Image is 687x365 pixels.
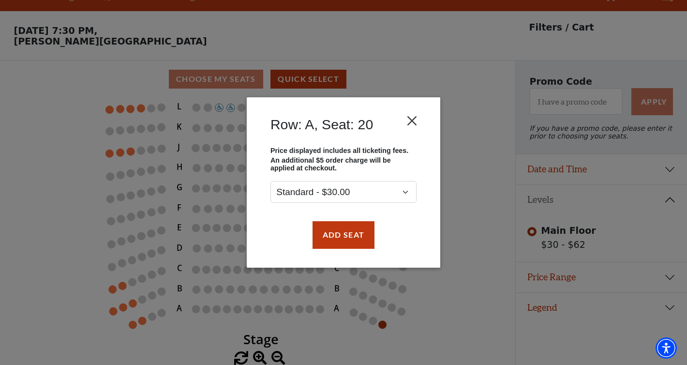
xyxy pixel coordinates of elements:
button: Close [403,112,421,130]
p: An additional $5 order charge will be applied at checkout. [270,157,417,172]
h4: Row: A, Seat: 20 [270,116,373,133]
p: Price displayed includes all ticketing fees. [270,147,417,154]
button: Add Seat [313,221,374,248]
div: Accessibility Menu [656,337,677,359]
